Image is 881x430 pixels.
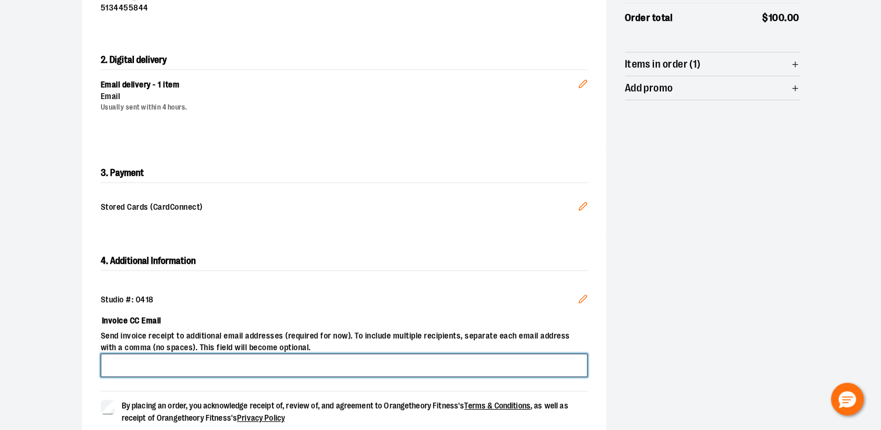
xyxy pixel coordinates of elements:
span: Send invoice receipt to additional email addresses (required for now). To include multiple recipi... [101,330,588,354]
span: Stored Cards (CardConnect) [101,202,578,214]
span: Items in order (1) [625,59,701,70]
h2: 3. Payment [101,164,588,183]
a: Terms & Conditions [464,401,530,410]
div: Usually sent within 4 hours. [101,103,578,112]
button: Items in order (1) [625,52,799,76]
button: Hello, have a question? Let’s chat. [831,383,864,415]
input: By placing an order, you acknowledge receipt of, review of, and agreement to Orangetheory Fitness... [101,400,115,414]
span: Add promo [625,83,673,94]
a: Privacy Policy [237,413,285,422]
button: Edit [569,192,597,224]
span: 100 [769,12,785,23]
span: $ [762,12,769,23]
button: Add promo [625,76,799,100]
span: . [784,12,787,23]
div: Studio #: 0418 [101,294,588,306]
span: Order total [625,10,673,26]
button: Edit [569,61,597,101]
div: Email [101,91,578,103]
span: 5134455844 [101,2,578,13]
h2: 4. Additional Information [101,252,588,271]
div: Email delivery - 1 item [101,79,578,91]
h2: 2. Digital delivery [101,51,588,69]
span: 00 [787,12,799,23]
span: By placing an order, you acknowledge receipt of, review of, and agreement to Orangetheory Fitness... [122,401,568,422]
button: Edit [569,285,597,316]
label: Invoice CC Email [101,311,588,330]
